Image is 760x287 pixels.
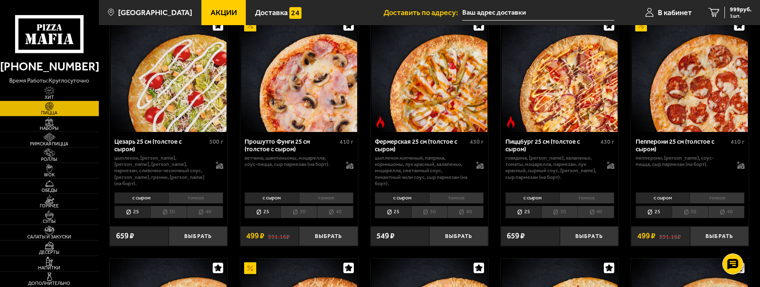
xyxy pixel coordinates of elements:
li: 25 [505,206,541,218]
span: 430 г [600,138,614,145]
div: Пиццбург 25 см (толстое с сыром) [505,138,598,153]
span: Доставка [255,9,288,16]
span: 1 шт. [730,13,752,18]
li: 25 [245,206,281,218]
span: 410 г [340,138,353,145]
span: 430 г [470,138,484,145]
img: Акционный [244,262,256,274]
span: 499 ₽ [637,232,655,240]
li: 40 [577,206,614,218]
li: тонкое [690,192,745,204]
img: Цезарь 25 см (толстое с сыром) [111,16,227,132]
li: 40 [317,206,353,218]
button: Выбрать [560,226,618,246]
span: 659 ₽ [507,232,525,240]
li: 40 [447,206,484,218]
p: цыпленок, [PERSON_NAME], [PERSON_NAME], [PERSON_NAME], пармезан, сливочно-чесночный соус, [PERSON... [114,155,208,187]
p: ветчина, шампиньоны, моцарелла, соус-пицца, сыр пармезан (на борт). [245,155,338,168]
a: Острое блюдоФермерская 25 см (толстое с сыром) [371,16,488,132]
li: 40 [708,206,745,218]
span: Акции [211,9,237,16]
img: Острое блюдо [505,116,517,128]
span: 659 ₽ [116,232,134,240]
li: с сыром [245,192,299,204]
button: Выбрать [429,226,488,246]
p: говядина, [PERSON_NAME], халапеньо, томаты, моцарелла, пармезан, лук красный, сырный соус, [PERSO... [505,155,599,181]
a: Острое блюдоПиццбург 25 см (толстое с сыром) [501,16,618,132]
div: Прошутто Фунги 25 см (толстое с сыром) [245,138,337,153]
li: 25 [375,206,411,218]
s: 591.16 ₽ [268,232,290,240]
img: Пиццбург 25 см (толстое с сыром) [502,16,618,132]
li: тонкое [559,192,614,204]
a: АкционныйПепперони 25 см (толстое с сыром) [631,16,749,132]
span: [GEOGRAPHIC_DATA] [118,9,192,16]
div: Пепперони 25 см (толстое с сыром) [636,138,729,153]
a: АкционныйПрошутто Фунги 25 см (толстое с сыром) [240,16,358,132]
li: 25 [114,206,150,218]
button: Выбрать [690,226,749,246]
img: Пепперони 25 см (толстое с сыром) [632,16,748,132]
span: 500 г [209,138,223,145]
img: 15daf4d41897b9f0e9f617042186c801.svg [289,7,301,19]
li: 40 [187,206,223,218]
span: Доставить по адресу: [384,9,462,16]
s: 591.16 ₽ [659,232,681,240]
li: с сыром [114,192,169,204]
a: Цезарь 25 см (толстое с сыром) [110,16,227,132]
span: В кабинет [658,9,692,16]
li: с сыром [505,192,560,204]
input: Ваш адрес доставки [462,5,614,21]
span: 410 г [731,138,745,145]
img: Острое блюдо [374,116,386,128]
li: 30 [411,206,447,218]
li: тонкое [299,192,354,204]
div: Фермерская 25 см (толстое с сыром) [375,138,468,153]
li: 30 [672,206,708,218]
img: Прошутто Фунги 25 см (толстое с сыром) [241,16,357,132]
li: с сыром [375,192,429,204]
button: Выбрать [169,226,227,246]
img: Фермерская 25 см (толстое с сыром) [371,16,487,132]
li: с сыром [636,192,690,204]
span: 999 руб. [730,7,752,13]
span: 499 ₽ [246,232,264,240]
img: Акционный [635,20,647,31]
button: Выбрать [299,226,358,246]
li: тонкое [429,192,484,204]
li: 25 [636,206,672,218]
img: Акционный [244,20,256,31]
li: 30 [281,206,317,218]
p: цыпленок копченый, паприка, корнишоны, лук красный, халапеньо, моцарелла, сметанный соус, пикантн... [375,155,468,187]
span: 549 ₽ [376,232,394,240]
li: 30 [150,206,186,218]
li: тонкое [168,192,223,204]
p: пепперони, [PERSON_NAME], соус-пицца, сыр пармезан (на борт). [636,155,729,168]
li: 30 [541,206,577,218]
div: Цезарь 25 см (толстое с сыром) [114,138,207,153]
